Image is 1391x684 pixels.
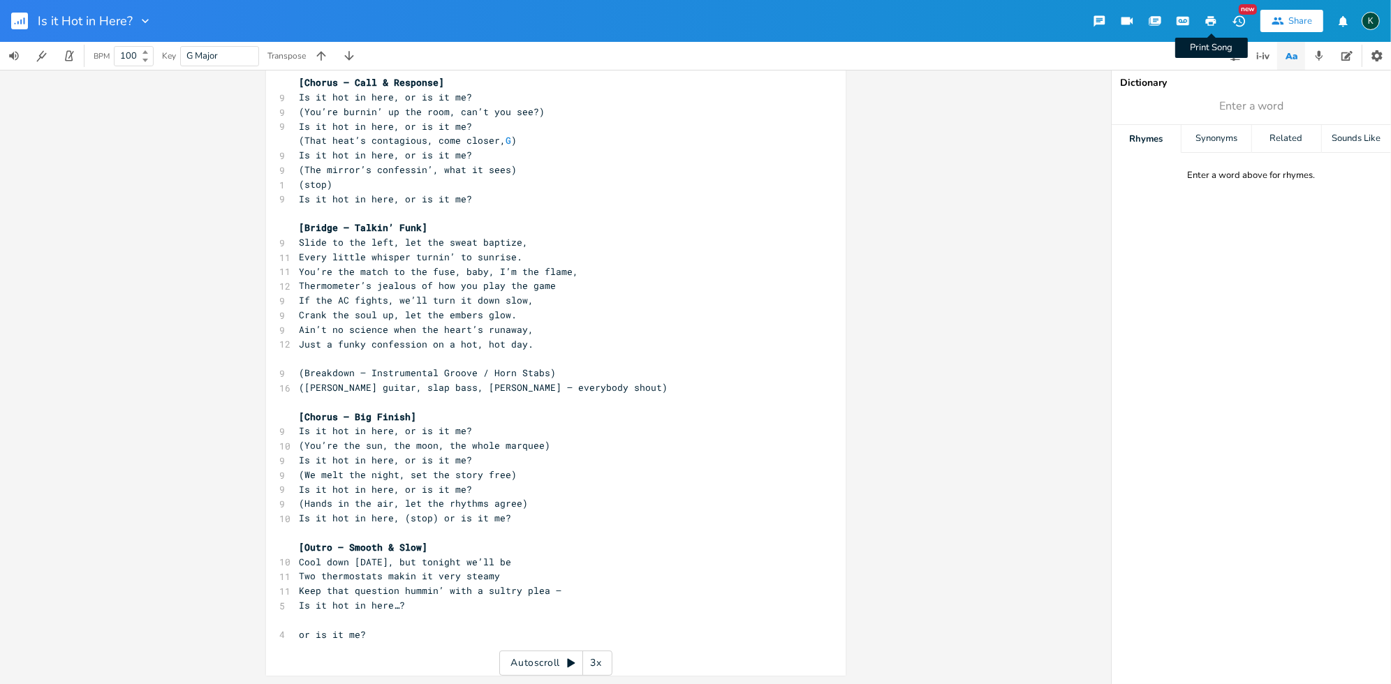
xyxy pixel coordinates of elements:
[583,650,608,676] div: 3x
[300,265,579,278] span: You’re the match to the fuse, baby, I’m the flame,
[300,193,473,205] span: Is it hot in here, or is it me?
[300,76,445,89] span: [Chorus — Call & Response]
[300,541,428,553] span: [Outro — Smooth & Slow]
[300,279,557,292] span: Thermometer’s jealous of how you play the game
[38,15,133,27] span: Is it Hot in Here?
[300,497,529,510] span: (Hands in the air, let the rhythms agree)
[300,221,428,234] span: [Bridge — Talkin’ Funk]
[300,584,562,597] span: Keep that question hummin’ with a sultry plea —
[300,251,523,263] span: Every little whisper turnin’ to sunrise.
[1362,12,1380,30] div: Koval
[300,120,473,133] span: Is it hot in here, or is it me?
[1219,98,1283,114] span: Enter a word
[300,366,557,379] span: (Breakdown — Instrumental Groove / Horn Stabs)
[300,149,473,161] span: Is it hot in here, or is it me?
[1252,125,1321,153] div: Related
[162,52,176,60] div: Key
[300,105,545,118] span: (You’re burnin’ up the room, can’t you see?)
[300,512,512,524] span: Is it hot in here, (stop) or is it me?
[300,308,517,321] span: Crank the soul up, let the embers glow.
[506,134,512,147] span: G
[1362,5,1380,37] button: K
[300,556,512,568] span: Cool down [DATE], but tonight we’ll be
[300,424,473,437] span: Is it hot in here, or is it me?
[1225,8,1253,34] button: New
[300,483,473,496] span: Is it hot in here, or is it me?
[300,236,529,248] span: Slide to the left, let the sweat baptize,
[1120,78,1383,88] div: Dictionary
[300,338,534,350] span: Just a funky confession on a hot, hot day.
[300,91,473,103] span: Is it hot in here, or is it me?
[300,628,367,641] span: or is it me?
[300,134,517,147] span: (That heat’s contagious, come closer, )
[499,650,612,676] div: Autoscroll
[1112,125,1181,153] div: Rhymes
[1288,15,1312,27] div: Share
[300,599,406,611] span: Is it hot in here…?
[186,50,218,62] span: G Major
[300,163,517,176] span: (The mirror’s confessin’, what it sees)
[94,52,110,60] div: BPM
[300,410,417,423] span: [Chorus — Big Finish]
[300,468,517,481] span: (We melt the night, set the story free)
[1188,170,1316,181] div: Enter a word above for rhymes.
[300,323,534,336] span: Ain’t no science when the heart’s runaway,
[1260,10,1323,32] button: Share
[300,294,534,306] span: If the AC fights, we’ll turn it down slow,
[300,439,551,452] span: (You’re the sun, the moon, the whole marquee)
[1239,4,1257,15] div: New
[267,52,306,60] div: Transpose
[1182,125,1251,153] div: Synonyms
[300,570,501,582] span: Two thermostats makin it very steamy
[300,454,473,466] span: Is it hot in here, or is it me?
[1197,8,1225,34] button: Print Song
[300,178,333,191] span: (stop)
[1322,125,1391,153] div: Sounds Like
[300,381,668,394] span: ([PERSON_NAME] guitar, slap bass, [PERSON_NAME] — everybody shout)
